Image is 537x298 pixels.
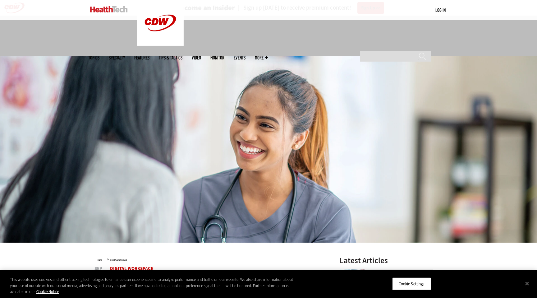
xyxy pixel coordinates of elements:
[255,55,268,60] span: More
[392,277,431,290] button: Cookie Settings
[520,277,534,290] button: Close
[94,266,102,271] span: Sep
[98,259,102,261] a: Home
[134,55,149,60] a: Features
[159,55,182,60] a: Tips & Tactics
[340,269,368,274] a: Healthcare and hacking concept
[88,55,99,60] span: Topics
[192,55,201,60] a: Video
[210,55,224,60] a: MonITor
[340,257,433,264] h3: Latest Articles
[340,269,365,294] img: Healthcare and hacking concept
[234,55,246,60] a: Events
[109,55,125,60] span: Specialty
[435,7,446,13] a: Log in
[110,259,127,261] a: Digital Workspace
[98,257,323,262] div: »
[137,41,184,48] a: CDW
[10,277,295,295] div: This website uses cookies and other tracking technologies to enhance user experience and to analy...
[435,7,446,13] div: User menu
[36,289,59,294] a: More information about your privacy
[90,6,128,12] img: Home
[110,265,153,272] a: Digital Workspace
